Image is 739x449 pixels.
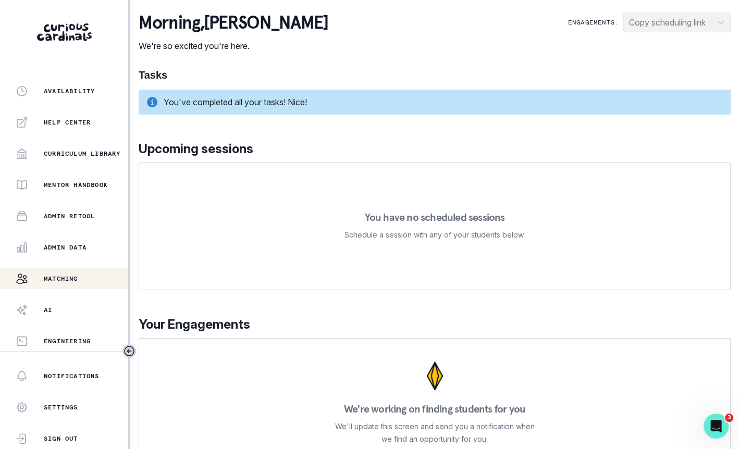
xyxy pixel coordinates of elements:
p: You have no scheduled sessions [364,212,504,222]
p: Matching [44,275,78,283]
iframe: Intercom live chat [704,414,729,439]
p: Engagements: [568,18,619,27]
p: Schedule a session with any of your students below. [344,229,525,241]
p: We're working on finding students for you [344,404,525,414]
button: Toggle sidebar [122,344,136,358]
p: Availability [44,87,95,95]
p: Upcoming sessions [139,140,731,158]
p: Notifications [44,372,100,380]
p: Engineering [44,337,91,345]
p: Curriculum Library [44,149,121,158]
img: Curious Cardinals Logo [37,23,92,41]
p: Help Center [44,118,91,127]
p: morning , [PERSON_NAME] [139,13,328,33]
p: Admin Data [44,243,87,252]
p: We're so excited you're here. [139,40,328,52]
div: You've completed all your tasks! Nice! [139,90,731,115]
p: AI [44,306,52,314]
p: We'll update this screen and send you a notification when we find an opportunity for you. [335,420,535,445]
p: Settings [44,403,78,411]
p: Your Engagements [139,315,731,334]
span: 3 [725,414,733,422]
p: Mentor Handbook [44,181,108,189]
p: Admin Retool [44,212,95,220]
p: Sign Out [44,434,78,443]
h1: Tasks [139,69,731,81]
